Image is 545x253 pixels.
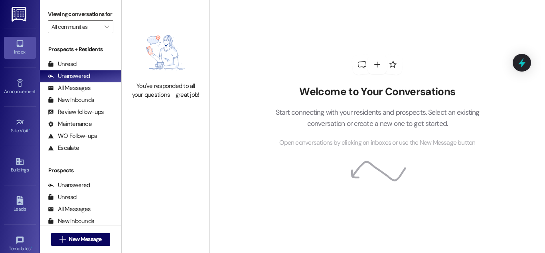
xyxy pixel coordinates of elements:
a: Site Visit • [4,116,36,137]
a: Inbox [4,37,36,58]
div: New Inbounds [48,96,94,104]
div: Unread [48,193,77,201]
div: Escalate [48,144,79,152]
div: Unread [48,60,77,68]
div: New Inbounds [48,217,94,225]
span: • [29,127,30,132]
img: ResiDesk Logo [12,7,28,22]
button: New Message [51,233,110,246]
div: All Messages [48,84,91,92]
span: • [36,88,37,93]
div: Prospects [40,166,121,175]
label: Viewing conversations for [48,8,113,20]
p: Start connecting with your residents and prospects. Select an existing conversation or create a n... [263,107,492,129]
div: Unanswered [48,72,90,80]
i:  [59,236,65,243]
span: New Message [69,235,101,243]
img: empty-state [132,28,199,78]
div: Review follow-ups [48,108,104,116]
input: All communities [51,20,101,33]
div: WO Follow-ups [48,132,97,140]
a: Leads [4,194,36,215]
div: Unanswered [48,181,90,189]
i:  [105,24,109,30]
span: Open conversations by clicking on inboxes or use the New Message button [279,138,475,148]
span: • [31,245,32,250]
div: You've responded to all your questions - great job! [130,82,201,99]
a: Buildings [4,155,36,176]
div: All Messages [48,205,91,213]
div: Prospects + Residents [40,45,121,54]
div: Maintenance [48,120,92,128]
h2: Welcome to Your Conversations [263,86,492,98]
